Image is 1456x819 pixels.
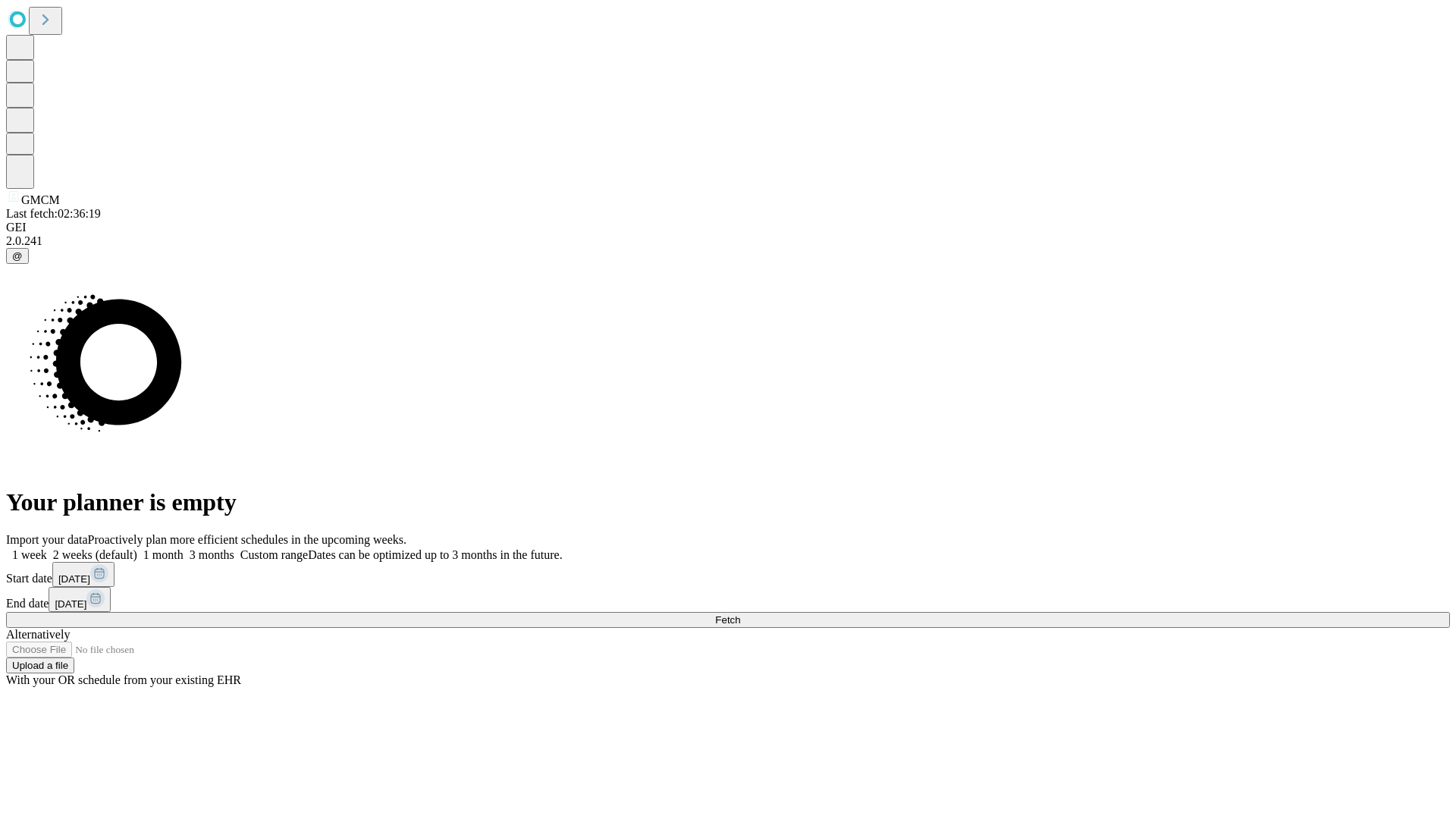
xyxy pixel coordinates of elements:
[6,248,29,264] button: @
[240,548,308,561] span: Custom range
[308,548,562,561] span: Dates can be optimized up to 3 months in the future.
[190,548,234,561] span: 3 months
[49,587,111,612] button: [DATE]
[6,628,70,641] span: Alternatively
[12,250,23,262] span: @
[6,221,1450,234] div: GEI
[6,657,74,673] button: Upload a file
[21,193,60,206] span: GMCM
[88,533,406,546] span: Proactively plan more efficient schedules in the upcoming weeks.
[6,207,101,220] span: Last fetch: 02:36:19
[6,673,241,686] span: With your OR schedule from your existing EHR
[6,234,1450,248] div: 2.0.241
[53,548,137,561] span: 2 weeks (default)
[143,548,184,561] span: 1 month
[55,598,86,610] span: [DATE]
[6,587,1450,612] div: End date
[12,548,47,561] span: 1 week
[52,562,115,587] button: [DATE]
[58,573,90,585] span: [DATE]
[6,562,1450,587] div: Start date
[6,488,1450,516] h1: Your planner is empty
[6,533,88,546] span: Import your data
[6,612,1450,628] button: Fetch
[715,614,740,626] span: Fetch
